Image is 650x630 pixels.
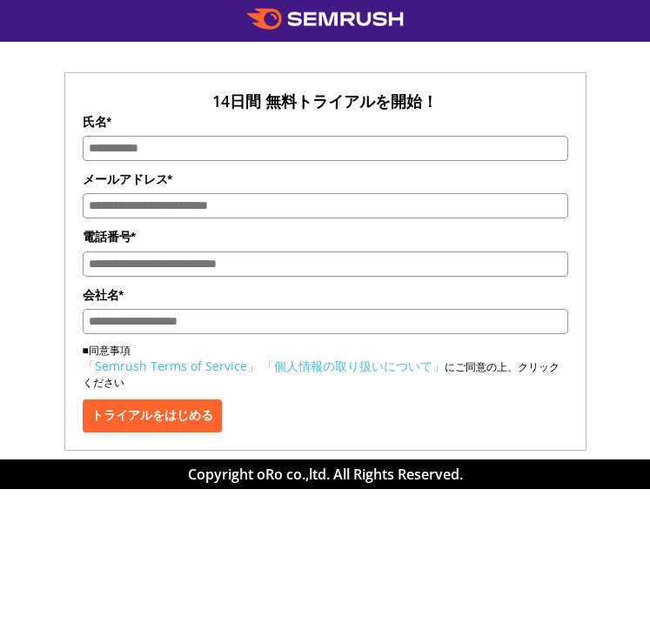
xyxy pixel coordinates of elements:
button: トライアルをはじめる [83,399,222,432]
label: メールアドレス* [83,170,568,189]
label: 電話番号* [83,227,568,246]
a: 「Semrush Terms of Service」 [83,358,259,374]
span: 14日間 無料トライアルを開始！ [212,90,438,111]
p: ■同意事項 にご同意の上、クリックください [83,343,568,391]
a: 「個人情報の取り扱いについて」 [262,358,445,374]
span: Copyright oRo co.,ltd. All Rights Reserved. [188,465,463,484]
